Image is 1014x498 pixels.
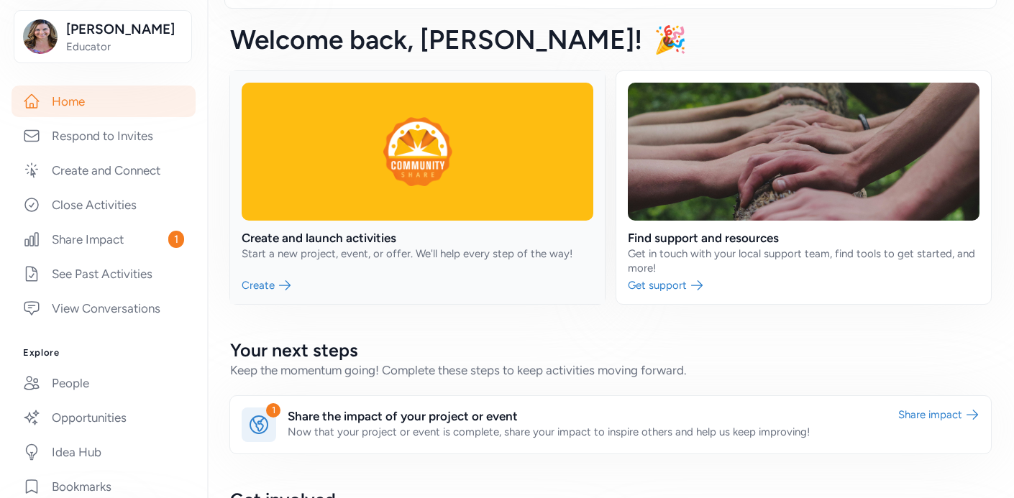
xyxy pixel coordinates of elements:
[12,223,196,255] a: Share Impact1
[12,367,196,399] a: People
[12,402,196,433] a: Opportunities
[66,40,183,54] span: Educator
[230,361,991,379] div: Keep the momentum going! Complete these steps to keep activities moving forward.
[168,231,184,248] span: 1
[654,24,687,55] span: 🎉
[12,155,196,186] a: Create and Connect
[12,436,196,468] a: Idea Hub
[12,258,196,290] a: See Past Activities
[230,24,642,55] span: Welcome back , [PERSON_NAME]!
[12,120,196,152] a: Respond to Invites
[14,10,192,63] button: [PERSON_NAME]Educator
[230,338,991,361] h2: Your next steps
[66,19,183,40] span: [PERSON_NAME]
[12,189,196,221] a: Close Activities
[12,86,196,117] a: Home
[23,347,184,359] h3: Explore
[12,292,196,324] a: View Conversations
[266,403,280,418] div: 1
